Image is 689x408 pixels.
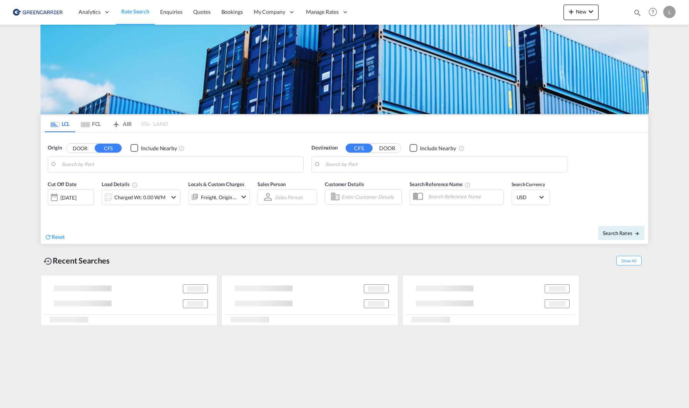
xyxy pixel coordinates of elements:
md-icon: Chargeable Weight [132,182,138,188]
input: Search by Port [62,159,299,170]
md-pagination-wrapper: Use the left and right arrow keys to navigate between tabs [45,115,168,132]
div: Recent Searches [40,252,113,269]
div: Include Nearby [141,144,177,152]
button: CFS [95,144,122,153]
span: Customer Details [325,181,364,187]
md-tab-item: FCL [75,115,106,132]
span: Search Currency [512,181,545,187]
div: Charged Wt: 0.00 W/M [114,192,166,203]
span: Destination [311,144,338,152]
span: Help [646,5,659,18]
span: Show All [616,256,642,265]
span: Cut Off Date [48,181,77,187]
md-icon: icon-chevron-down [169,193,178,202]
md-icon: icon-chevron-down [239,192,248,201]
md-icon: Unchecked: Ignores neighbouring ports when fetching rates.Checked : Includes neighbouring ports w... [179,145,185,151]
span: Reset [52,233,65,240]
div: Help [646,5,663,19]
span: Enquiries [160,8,182,15]
div: icon-magnify [633,8,642,20]
button: icon-plus 400-fgNewicon-chevron-down [564,5,599,20]
md-icon: icon-magnify [633,8,642,17]
input: Enter Customer Details [341,191,399,203]
input: Search by Port [325,159,563,170]
md-icon: Unchecked: Ignores neighbouring ports when fetching rates.Checked : Includes neighbouring ports w... [458,145,465,151]
span: Manage Rates [306,8,339,16]
md-select: Select Currency: $ USDUnited States Dollar [516,191,546,203]
button: CFS [346,144,373,153]
input: Search Reference Name [424,191,503,202]
span: Sales Person [258,181,286,187]
div: Charged Wt: 0.00 W/Micon-chevron-down [102,190,181,205]
span: Search Reference Name [410,181,471,187]
span: Search Rates [603,230,640,236]
div: Freight Origin Destination [201,192,237,203]
div: [DATE] [48,189,94,205]
div: icon-refreshReset [45,233,65,242]
span: USD [517,194,538,201]
span: Quotes [193,8,210,15]
div: Include Nearby [420,144,456,152]
md-datepicker: Select [48,205,54,215]
md-select: Sales Person [274,191,303,203]
md-checkbox: Checkbox No Ink [410,144,456,152]
button: DOOR [374,144,401,153]
button: Search Ratesicon-arrow-right [598,226,644,240]
div: Origin DOOR CFS Checkbox No InkUnchecked: Ignores neighbouring ports when fetching rates.Checked ... [41,133,648,244]
md-icon: icon-refresh [45,233,52,240]
md-tab-item: AIR [106,115,137,132]
span: New [567,8,595,15]
span: Bookings [221,8,243,15]
md-tab-item: LCL [45,115,75,132]
div: Freight Origin Destinationicon-chevron-down [188,189,250,205]
md-icon: icon-backup-restore [43,257,53,266]
span: My Company [254,8,285,16]
md-icon: icon-airplane [112,119,121,125]
span: Load Details [102,181,138,187]
span: Rate Search [121,8,149,15]
span: Analytics [79,8,100,16]
md-icon: icon-plus 400-fg [567,7,576,16]
md-checkbox: Checkbox No Ink [130,144,177,152]
div: [DATE] [60,194,76,201]
img: e39c37208afe11efa9cb1d7a6ea7d6f5.png [12,3,64,21]
div: L [663,6,676,18]
button: DOOR [67,144,94,153]
img: GreenCarrierFCL_LCL.png [40,25,649,114]
md-icon: icon-chevron-down [586,7,595,16]
md-icon: icon-arrow-right [634,231,640,236]
span: Locals & Custom Charges [188,181,244,187]
span: Origin [48,144,62,152]
md-icon: Your search will be saved by the below given name [465,182,471,188]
